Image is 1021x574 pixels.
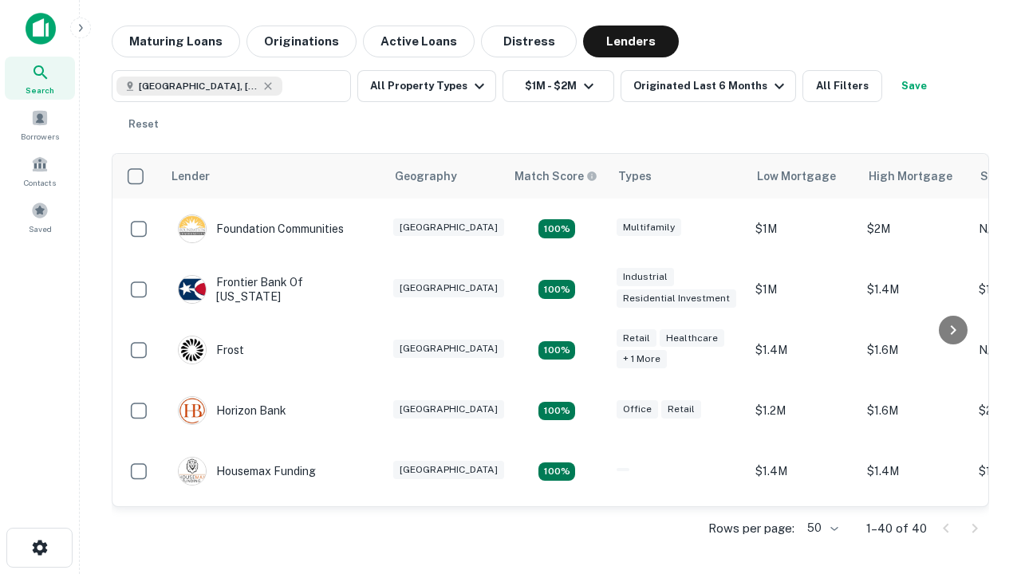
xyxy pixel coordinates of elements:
[801,517,841,540] div: 50
[393,340,504,358] div: [GEOGRAPHIC_DATA]
[5,57,75,100] a: Search
[747,259,859,320] td: $1M
[538,402,575,421] div: Matching Properties: 4, hasApolloMatch: undefined
[859,154,971,199] th: High Mortgage
[661,400,701,419] div: Retail
[112,26,240,57] button: Maturing Loans
[179,336,206,364] img: picture
[514,167,594,185] h6: Match Score
[538,341,575,360] div: Matching Properties: 4, hasApolloMatch: undefined
[617,218,681,237] div: Multifamily
[617,350,667,368] div: + 1 more
[179,215,206,242] img: picture
[178,275,369,304] div: Frontier Bank Of [US_STATE]
[617,329,656,348] div: Retail
[869,167,952,186] div: High Mortgage
[538,219,575,238] div: Matching Properties: 4, hasApolloMatch: undefined
[393,279,504,297] div: [GEOGRAPHIC_DATA]
[617,268,674,286] div: Industrial
[385,154,505,199] th: Geography
[802,70,882,102] button: All Filters
[859,380,971,441] td: $1.6M
[393,218,504,237] div: [GEOGRAPHIC_DATA]
[747,320,859,380] td: $1.4M
[393,400,504,419] div: [GEOGRAPHIC_DATA]
[747,154,859,199] th: Low Mortgage
[393,461,504,479] div: [GEOGRAPHIC_DATA]
[178,336,244,364] div: Frost
[708,519,794,538] p: Rows per page:
[941,446,1021,523] iframe: Chat Widget
[481,26,577,57] button: Distress
[5,195,75,238] a: Saved
[178,214,344,243] div: Foundation Communities
[859,501,971,562] td: $1.6M
[246,26,357,57] button: Originations
[617,289,736,308] div: Residential Investment
[178,396,286,425] div: Horizon Bank
[179,397,206,424] img: picture
[178,457,316,486] div: Housemax Funding
[889,70,940,102] button: Save your search to get updates of matches that match your search criteria.
[859,320,971,380] td: $1.6M
[171,167,210,186] div: Lender
[747,501,859,562] td: $1.4M
[24,176,56,189] span: Contacts
[747,441,859,501] td: $1.4M
[609,154,747,199] th: Types
[29,222,52,235] span: Saved
[395,167,457,186] div: Geography
[859,259,971,320] td: $1.4M
[747,380,859,441] td: $1.2M
[118,108,169,140] button: Reset
[617,400,658,419] div: Office
[179,276,206,303] img: picture
[26,13,56,45] img: capitalize-icon.png
[363,26,475,57] button: Active Loans
[757,167,836,186] div: Low Mortgage
[859,199,971,259] td: $2M
[859,441,971,501] td: $1.4M
[162,154,385,199] th: Lender
[633,77,789,96] div: Originated Last 6 Months
[747,199,859,259] td: $1M
[538,462,575,482] div: Matching Properties: 4, hasApolloMatch: undefined
[505,154,609,199] th: Capitalize uses an advanced AI algorithm to match your search with the best lender. The match sco...
[139,79,258,93] span: [GEOGRAPHIC_DATA], [GEOGRAPHIC_DATA], [GEOGRAPHIC_DATA]
[660,329,724,348] div: Healthcare
[866,519,927,538] p: 1–40 of 40
[357,70,496,102] button: All Property Types
[26,84,54,96] span: Search
[514,167,597,185] div: Capitalize uses an advanced AI algorithm to match your search with the best lender. The match sco...
[179,458,206,485] img: picture
[621,70,796,102] button: Originated Last 6 Months
[503,70,614,102] button: $1M - $2M
[583,26,679,57] button: Lenders
[5,149,75,192] a: Contacts
[5,103,75,146] a: Borrowers
[538,280,575,299] div: Matching Properties: 4, hasApolloMatch: undefined
[618,167,652,186] div: Types
[21,130,59,143] span: Borrowers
